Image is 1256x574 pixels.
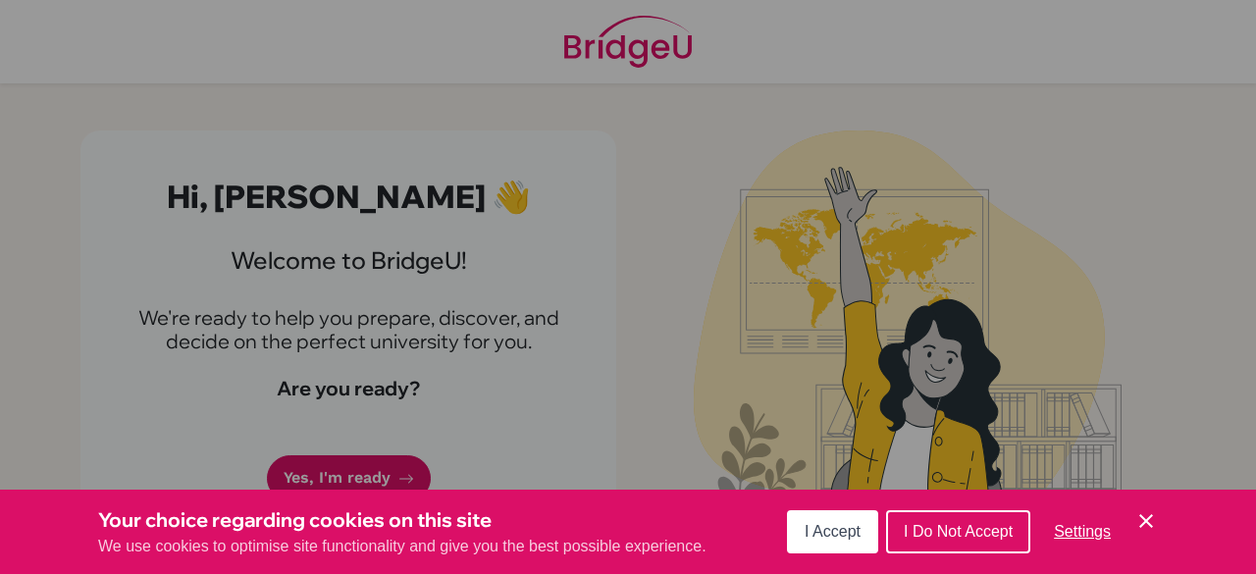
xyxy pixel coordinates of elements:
p: We use cookies to optimise site functionality and give you the best possible experience. [98,535,706,558]
button: I Do Not Accept [886,510,1030,553]
h3: Your choice regarding cookies on this site [98,505,706,535]
span: Settings [1054,523,1111,540]
button: I Accept [787,510,878,553]
span: I Accept [805,523,861,540]
button: Settings [1038,512,1126,551]
span: I Do Not Accept [904,523,1013,540]
button: Save and close [1134,509,1158,533]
